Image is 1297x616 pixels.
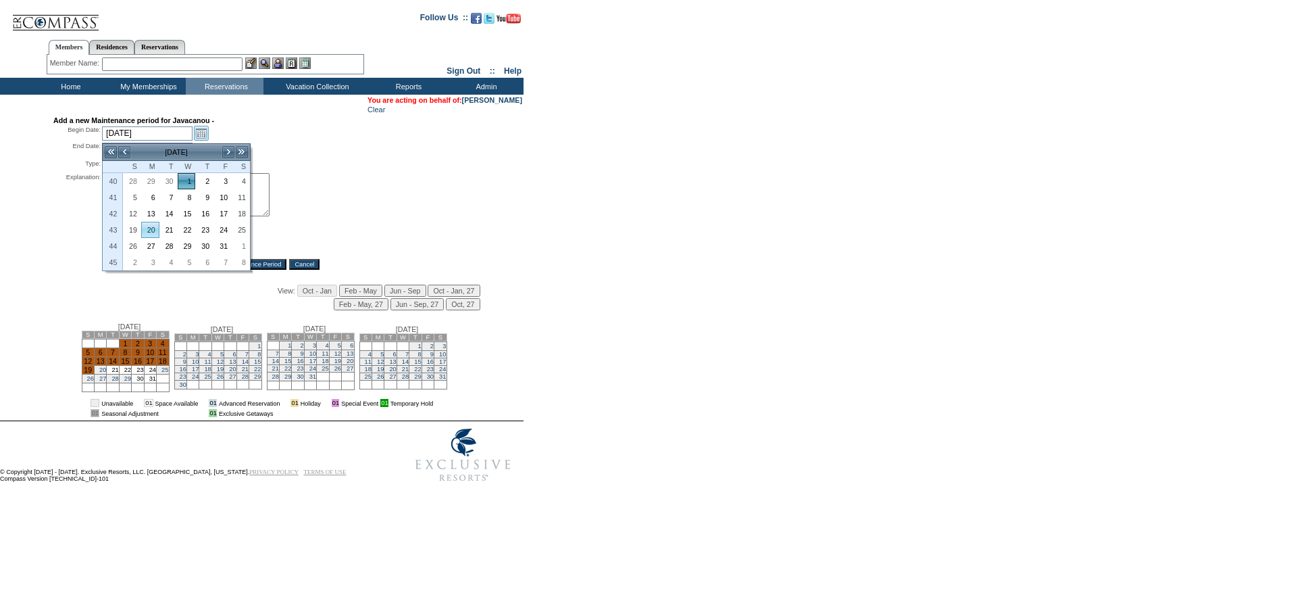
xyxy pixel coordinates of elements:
[141,161,159,173] th: Monday
[192,358,199,365] a: 10
[422,334,434,341] td: F
[430,343,434,350] a: 2
[334,358,341,364] a: 19
[160,255,177,270] a: 4
[194,126,209,141] a: Open the calendar popup.
[334,298,388,310] input: Feb - May, 27
[402,373,409,380] a: 28
[257,351,261,358] a: 8
[272,57,284,69] img: Impersonate
[132,331,144,339] td: T
[389,373,396,380] a: 27
[211,334,224,341] td: W
[160,239,177,254] a: 28
[490,66,495,76] span: ::
[124,174,141,189] a: 28
[377,366,384,373] a: 19
[303,325,326,333] span: [DATE]
[141,222,159,238] td: Monday, October 20, 2025
[196,222,213,237] a: 23
[123,222,141,238] td: Sunday, October 19, 2025
[159,238,178,254] td: Tuesday, October 28, 2025
[288,350,291,357] a: 8
[389,358,396,365] a: 13
[196,239,213,254] a: 30
[213,222,232,238] td: Friday, October 24, 2025
[135,400,142,406] img: i.gif
[403,421,524,489] img: Exclusive Resorts
[242,373,249,380] a: 28
[390,298,444,310] input: Jun - Sep, 27
[196,174,213,189] a: 2
[245,57,257,69] img: b_edit.gif
[213,189,232,206] td: Friday, October 10, 2025
[334,365,341,372] a: 26
[428,285,480,297] input: Oct - Jan, 27
[178,222,195,237] a: 22
[174,334,186,341] td: S
[322,350,328,357] a: 11
[195,351,199,358] a: 3
[442,343,446,350] a: 3
[325,342,328,349] a: 4
[430,351,434,358] a: 9
[232,161,250,173] th: Saturday
[359,334,372,341] td: S
[471,13,482,24] img: Become our fan on Facebook
[259,57,270,69] img: View
[178,238,196,254] td: Wednesday, October 29, 2025
[194,142,209,157] a: Open the calendar popup.
[217,373,224,380] a: 26
[160,190,177,205] a: 7
[232,174,249,189] a: 4
[178,190,195,205] a: 8
[196,255,213,270] a: 6
[309,350,316,357] a: 10
[282,400,288,406] img: i.gif
[232,190,249,205] a: 11
[178,255,195,270] a: 5
[108,78,186,95] td: My Memberships
[427,366,434,373] a: 23
[484,13,494,24] img: Follow us on Twitter
[347,358,353,364] a: 20
[142,190,159,205] a: 6
[380,351,384,358] a: 5
[232,173,250,189] td: Saturday, October 04, 2025
[229,366,236,373] a: 20
[297,285,337,297] input: Oct - Jan
[224,334,236,341] td: T
[214,222,231,237] a: 24
[235,145,249,159] a: >>
[286,57,297,69] img: Reservations
[309,358,316,364] a: 17
[161,366,168,373] a: 25
[180,373,186,380] a: 23
[365,358,372,365] a: 11
[263,78,368,95] td: Vacation Collection
[289,259,320,270] input: Cancel
[504,66,522,76] a: Help
[214,239,231,254] a: 31
[195,254,213,270] td: Thursday, November 06, 2025
[214,255,231,270] a: 7
[377,373,384,380] a: 26
[103,189,123,206] th: 41
[414,358,421,365] a: 15
[195,206,213,222] td: Thursday, October 16, 2025
[204,358,211,365] a: 11
[367,105,385,114] a: Clear
[232,206,249,221] a: 18
[232,206,250,222] td: Saturday, October 18, 2025
[245,351,249,358] a: 7
[160,222,177,237] a: 21
[323,400,330,406] img: i.gif
[178,189,196,206] td: Wednesday, October 08, 2025
[142,206,159,221] a: 13
[254,366,261,373] a: 22
[313,342,316,349] a: 3
[160,174,177,189] a: 30
[217,358,224,365] a: 12
[159,206,178,222] td: Tuesday, October 14, 2025
[124,239,141,254] a: 26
